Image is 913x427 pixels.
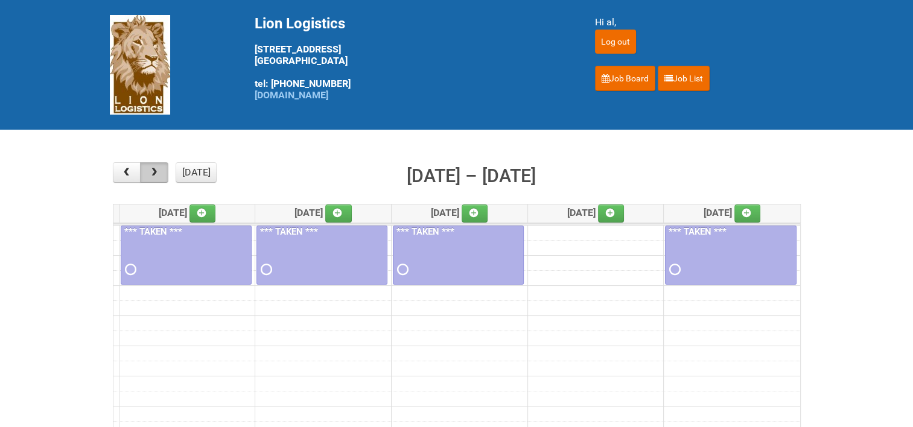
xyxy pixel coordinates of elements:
[567,207,625,218] span: [DATE]
[255,89,328,101] a: [DOMAIN_NAME]
[261,265,269,274] span: Requested
[462,204,488,223] a: Add an event
[704,207,761,218] span: [DATE]
[255,15,345,32] span: Lion Logistics
[294,207,352,218] span: [DATE]
[125,265,133,274] span: Requested
[110,15,170,115] img: Lion Logistics
[669,265,678,274] span: Requested
[176,162,217,183] button: [DATE]
[595,66,655,91] a: Job Board
[598,204,625,223] a: Add an event
[595,15,804,30] div: Hi al,
[159,207,216,218] span: [DATE]
[397,265,406,274] span: Requested
[431,207,488,218] span: [DATE]
[734,204,761,223] a: Add an event
[110,59,170,70] a: Lion Logistics
[658,66,710,91] a: Job List
[407,162,536,190] h2: [DATE] – [DATE]
[255,15,565,101] div: [STREET_ADDRESS] [GEOGRAPHIC_DATA] tel: [PHONE_NUMBER]
[189,204,216,223] a: Add an event
[325,204,352,223] a: Add an event
[595,30,636,54] input: Log out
